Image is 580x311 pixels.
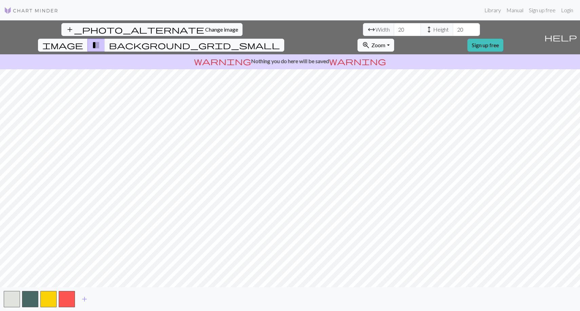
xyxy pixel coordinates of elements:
[504,3,526,17] a: Manual
[76,293,93,306] button: Add color
[558,3,576,17] a: Login
[371,42,385,48] span: Zoom
[367,25,375,34] span: arrow_range
[375,25,390,34] span: Width
[541,20,580,54] button: Help
[109,40,280,50] span: background_grid_small
[61,23,243,36] button: Change image
[544,33,577,42] span: help
[433,25,449,34] span: Height
[92,40,100,50] span: transition_fade
[467,39,503,52] a: Sign up free
[80,294,89,304] span: add
[42,40,83,50] span: image
[66,25,204,34] span: add_photo_alternate
[362,40,370,50] span: zoom_in
[357,39,394,52] button: Zoom
[482,3,504,17] a: Library
[526,3,558,17] a: Sign up free
[4,6,58,15] img: Logo
[329,56,386,66] span: warning
[3,57,577,65] p: Nothing you do here will be saved
[194,56,251,66] span: warning
[205,26,238,33] span: Change image
[425,25,433,34] span: height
